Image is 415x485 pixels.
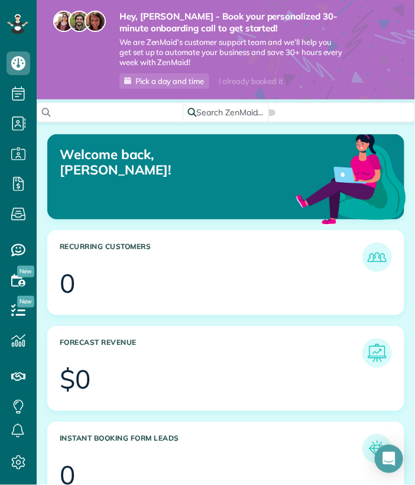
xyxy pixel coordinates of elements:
h3: Instant Booking Form Leads [60,434,362,464]
img: icon_forecast_revenue-8c13a41c7ed35a8dcfafea3cbb826a0462acb37728057bba2d056411b612bbbe.png [365,341,389,365]
span: Pick a day and time [135,76,204,86]
img: michelle-19f622bdf1676172e81f8f8fba1fb50e276960ebfe0243fe18214015130c80e4.jpg [85,11,106,32]
h3: Recurring Customers [60,242,362,272]
a: Pick a day and time [119,73,209,89]
span: New [17,296,34,308]
span: New [17,266,34,277]
h3: Forecast Revenue [60,338,362,368]
img: icon_form_leads-04211a6a04a5b2264e4ee56bc0799ec3eb69b7e499cbb523a139df1d13a81ae0.png [365,437,389,461]
strong: Hey, [PERSON_NAME] - Book your personalized 30-minute onboarding call to get started! [119,11,344,34]
p: Welcome back, [PERSON_NAME]! [60,147,292,178]
div: 0 [60,270,75,296]
img: jorge-587dff0eeaa6aab1f244e6dc62b8924c3b6ad411094392a53c71c6c4a576187d.jpg [69,11,90,32]
div: Open Intercom Messenger [375,445,403,473]
img: dashboard_welcome-42a62b7d889689a78055ac9021e634bf52bae3f8056760290aed330b23ab8690.png [294,121,408,235]
span: We are ZenMaid’s customer support team and we’ll help you get set up to automate your business an... [119,37,344,67]
div: $0 [60,366,90,392]
div: I already booked it [212,74,290,89]
img: maria-72a9807cf96188c08ef61303f053569d2e2a8a1cde33d635c8a3ac13582a053d.jpg [53,11,74,32]
img: icon_recurring_customers-cf858462ba22bcd05b5a5880d41d6543d210077de5bb9ebc9590e49fd87d84ed.png [365,245,389,269]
